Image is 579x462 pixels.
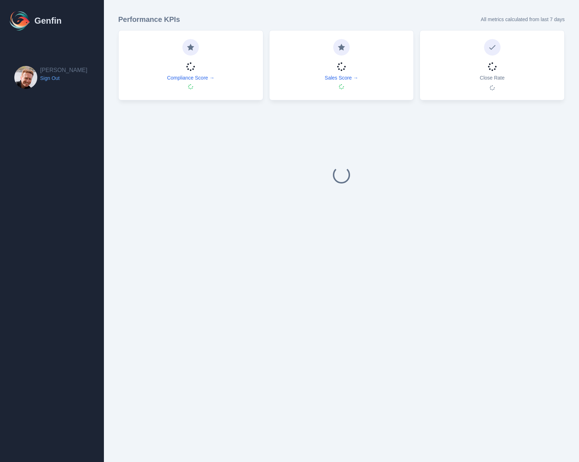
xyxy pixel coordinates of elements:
[325,74,358,81] a: Sales Score →
[40,66,87,75] h2: [PERSON_NAME]
[14,66,37,89] img: Brian Dunagan
[481,16,565,23] p: All metrics calculated from last 7 days
[167,74,214,81] a: Compliance Score →
[480,74,504,81] p: Close Rate
[40,75,87,82] a: Sign Out
[118,14,180,24] h3: Performance KPIs
[34,15,62,27] h1: Genfin
[9,9,32,32] img: Logo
